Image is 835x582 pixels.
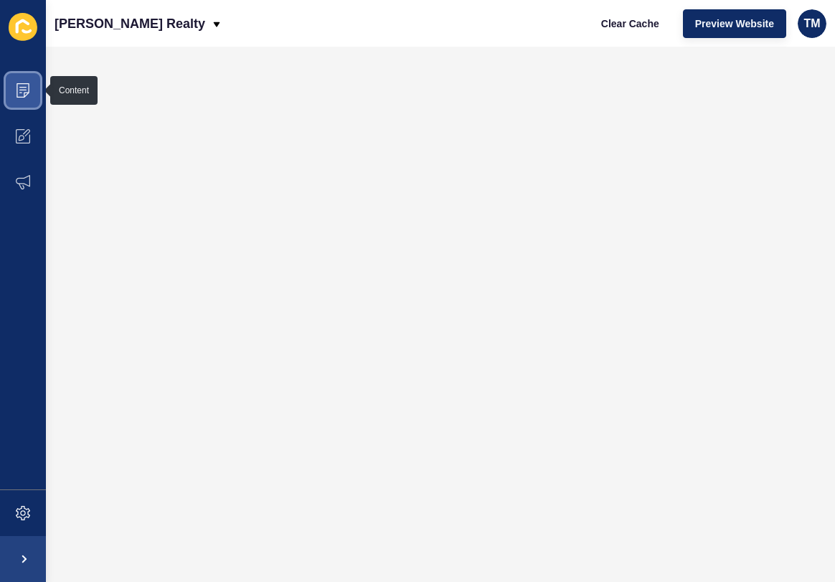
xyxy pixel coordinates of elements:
[683,9,786,38] button: Preview Website
[601,17,659,31] span: Clear Cache
[59,85,89,96] div: Content
[589,9,671,38] button: Clear Cache
[55,6,205,42] p: [PERSON_NAME] Realty
[695,17,774,31] span: Preview Website
[803,17,820,31] span: TM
